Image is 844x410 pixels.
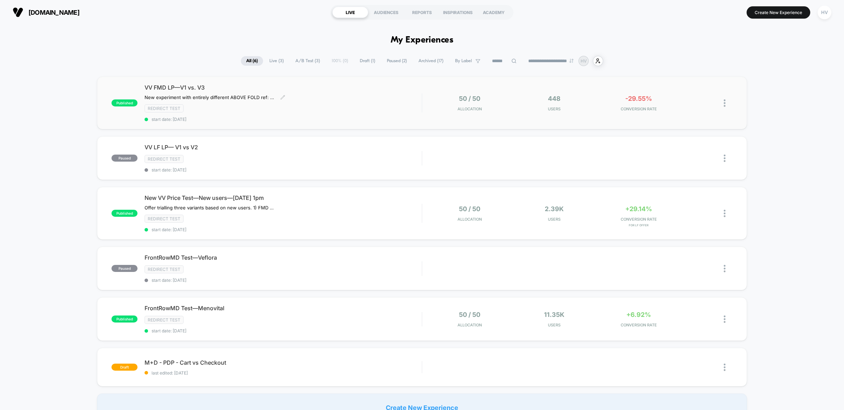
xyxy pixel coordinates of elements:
span: Redirect Test [145,155,184,163]
h1: My Experiences [391,35,454,45]
span: for LF Offer [598,223,679,227]
div: HV [818,6,831,19]
span: 2.39k [545,205,564,213]
span: FrontRowMD Test—Veflora [145,254,422,261]
span: Redirect Test [145,215,184,223]
span: VV FMD LP—V1 vs. V3 [145,84,422,91]
span: published [111,315,138,323]
span: Users [514,106,595,111]
div: REPORTS [404,7,440,18]
span: 448 [548,95,561,102]
button: Create New Experience [747,6,810,19]
span: Draft ( 1 ) [354,56,381,66]
span: start date: [DATE] [145,328,422,333]
div: LIVE [332,7,368,18]
span: paused [111,265,138,272]
img: close [724,155,725,162]
span: 11.35k [544,311,564,318]
span: VV LF LP— V1 vs V2 [145,144,422,151]
span: Allocation [458,323,482,327]
img: close [724,99,725,107]
span: draft [111,364,138,371]
img: close [724,364,725,371]
button: HV [816,5,833,20]
span: +29.14% [625,205,652,213]
span: Redirect Test [145,316,184,324]
span: Offer trialling three variants based on new users. 1) FMD (existing product with FrontrowMD badge... [145,205,275,210]
span: paused [111,155,138,162]
span: Redirect Test [145,104,184,112]
span: published [111,99,138,106]
span: Users [514,323,595,327]
span: By Label [455,58,472,64]
div: INSPIRATIONS [440,7,476,18]
span: All ( 6 ) [241,56,263,66]
span: 50 / 50 [459,205,480,213]
span: Redirect Test [145,265,184,273]
span: 50 / 50 [459,311,480,318]
span: CONVERSION RATE [598,217,679,222]
span: Allocation [458,217,482,222]
span: Archived ( 17 ) [413,56,449,66]
span: start date: [DATE] [145,117,422,122]
div: AUDIENCES [368,7,404,18]
img: Visually logo [13,7,23,18]
span: 50 / 50 [459,95,480,102]
span: Live ( 3 ) [264,56,289,66]
span: published [111,210,138,217]
span: last edited: [DATE] [145,370,422,376]
button: [DOMAIN_NAME] [11,7,82,18]
img: close [724,265,725,272]
span: FrontRowMD Test—Menovital [145,305,422,312]
span: Allocation [458,106,482,111]
img: end [569,59,574,63]
img: close [724,210,725,217]
p: HV [581,58,587,64]
span: Users [514,217,595,222]
span: start date: [DATE] [145,227,422,232]
span: CONVERSION RATE [598,323,679,327]
span: M+D - PDP - Cart vs Checkout [145,359,422,366]
span: +6.92% [626,311,651,318]
span: Paused ( 2 ) [382,56,412,66]
span: CONVERSION RATE [598,106,679,111]
span: start date: [DATE] [145,278,422,283]
span: [DOMAIN_NAME] [28,9,79,16]
span: New VV Price Test—New users—[DATE] 1pm [145,194,422,201]
div: ACADEMY [476,7,512,18]
span: New experiment with entirely different ABOVE FOLD ref: Notion 'New LP Build - [DATE]' — Versus or... [145,95,275,100]
span: -29.55% [625,95,652,102]
img: close [724,315,725,323]
span: A/B Test ( 3 ) [290,56,325,66]
span: start date: [DATE] [145,167,422,173]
